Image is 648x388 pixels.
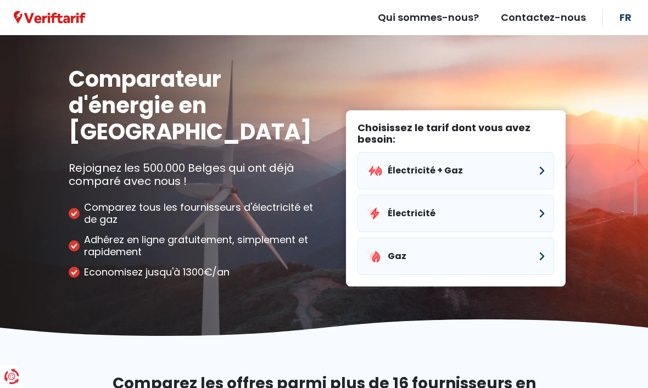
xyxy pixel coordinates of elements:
li: Economisez jusqu'à 1300€/an [69,266,316,278]
a: Veriftarif [14,10,86,25]
button: Électricité + Gaz [357,152,554,189]
button: Gaz [357,238,554,275]
p: Rejoignez les 500.000 Belges qui ont déjà comparé avec nous ! [69,161,316,188]
li: Comparez tous les fournisseurs d'électricité et de gaz [69,201,316,226]
img: Veriftarif logo [14,11,86,25]
h1: Comparateur d'énergie en [GEOGRAPHIC_DATA] [69,66,316,145]
button: Électricité [357,195,554,232]
li: Adhérez en ligne gratuitement, simplement et rapidement [69,234,316,258]
label: Choisissez le tarif dont vous avez besoin: [357,122,554,145]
